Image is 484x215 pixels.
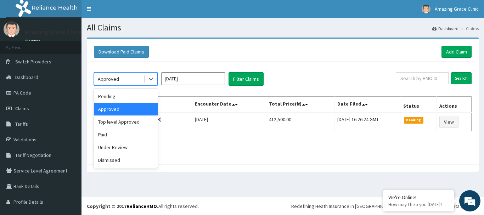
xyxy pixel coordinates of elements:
img: d_794563401_company_1708531726252_794563401 [13,35,29,53]
span: Dashboard [15,74,38,80]
span: Tariffs [15,121,28,127]
img: User Image [422,5,430,13]
img: User Image [4,21,19,37]
p: Amazing Grace Clinic [25,29,82,35]
th: Date Filed [334,97,400,113]
div: Dismissed [94,154,158,166]
div: Minimize live chat window [116,4,133,21]
span: Claims [15,105,29,112]
div: Pending [94,90,158,103]
li: Claims [459,26,479,32]
button: Filter Claims [229,72,264,86]
input: Search by HMO ID [396,72,449,84]
a: Add Claim [441,46,472,58]
span: Tariff Negotiation [15,152,51,158]
a: RelianceHMO [126,203,157,209]
a: Online [25,39,42,44]
input: Search [451,72,472,84]
a: View [439,116,458,128]
button: Download Paid Claims [94,46,149,58]
th: Total Price(₦) [266,97,334,113]
footer: All rights reserved. [81,197,484,215]
textarea: Type your message and hit 'Enter' [4,141,135,166]
p: How may I help you today? [388,202,449,208]
span: Amazing Grace Clinic [435,6,479,12]
div: Chat with us now [37,40,119,49]
td: [DATE] [192,113,266,131]
th: Status [400,97,437,113]
span: We're online! [41,63,98,135]
div: Under Review [94,141,158,154]
td: 412,500.00 [266,113,334,131]
span: Switch Providers [15,58,51,65]
th: Encounter Date [192,97,266,113]
div: Redefining Heath Insurance in [GEOGRAPHIC_DATA] using Telemedicine and Data Science! [291,203,479,210]
div: Approved [98,75,119,83]
strong: Copyright © 2017 . [87,203,158,209]
div: Top level Approved [94,115,158,128]
div: We're Online! [388,194,449,200]
div: Paid [94,128,158,141]
th: Actions [437,97,472,113]
span: Pending [404,117,423,123]
input: Select Month and Year [161,72,225,85]
h1: All Claims [87,23,479,32]
a: Dashboard [432,26,458,32]
div: Approved [94,103,158,115]
td: [DATE] 16:26:24 GMT [334,113,400,131]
